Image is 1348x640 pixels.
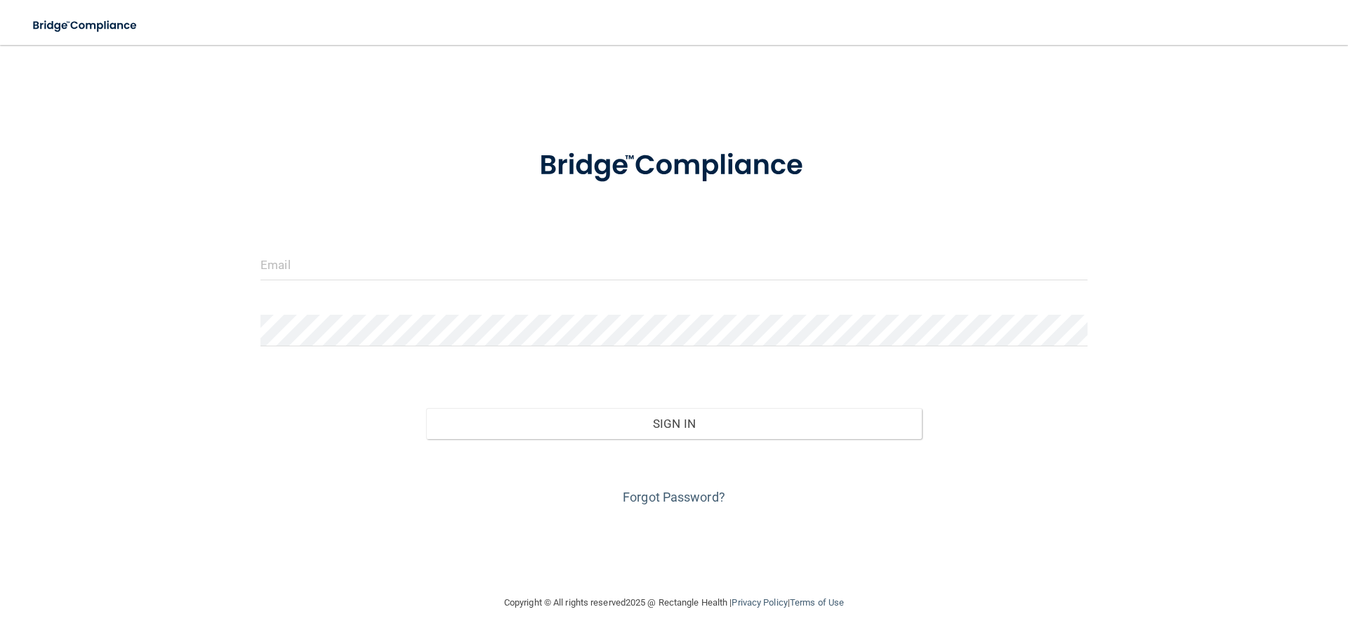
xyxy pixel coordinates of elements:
[426,408,923,439] button: Sign In
[260,249,1088,280] input: Email
[510,129,838,202] img: bridge_compliance_login_screen.278c3ca4.svg
[418,580,930,625] div: Copyright © All rights reserved 2025 @ Rectangle Health | |
[790,597,844,608] a: Terms of Use
[732,597,787,608] a: Privacy Policy
[623,490,725,504] a: Forgot Password?
[21,11,150,40] img: bridge_compliance_login_screen.278c3ca4.svg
